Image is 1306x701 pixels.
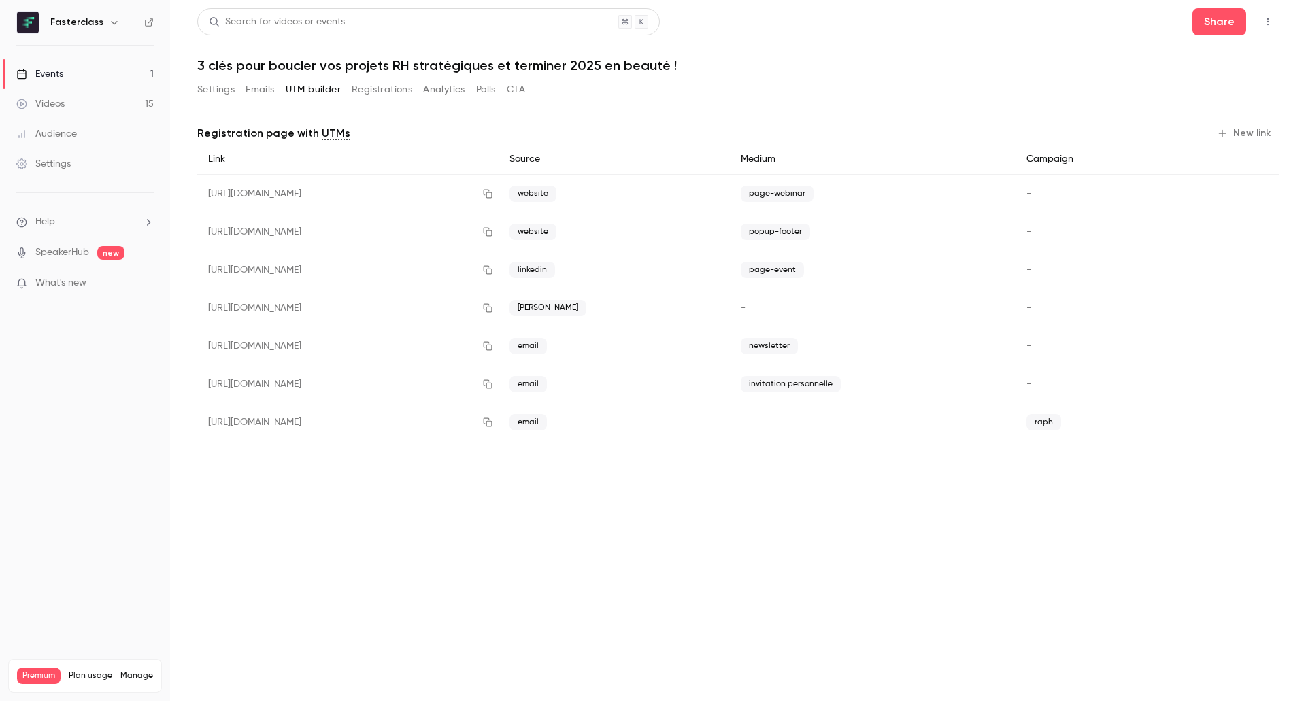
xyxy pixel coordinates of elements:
[476,79,496,101] button: Polls
[197,403,499,441] div: [URL][DOMAIN_NAME]
[197,57,1279,73] h1: 3 clés pour boucler vos projets RH stratégiques et terminer 2025 en beauté !
[1211,122,1279,144] button: New link
[499,144,730,175] div: Source
[1026,265,1031,275] span: -
[120,670,153,681] a: Manage
[741,376,841,392] span: invitation personnelle
[197,144,499,175] div: Link
[509,338,547,354] span: email
[741,224,810,240] span: popup-footer
[197,213,499,251] div: [URL][DOMAIN_NAME]
[35,245,89,260] a: SpeakerHub
[17,12,39,33] img: Fasterclass
[1192,8,1246,35] button: Share
[1026,227,1031,237] span: -
[1016,144,1177,175] div: Campaign
[16,67,63,81] div: Events
[197,365,499,403] div: [URL][DOMAIN_NAME]
[741,417,746,427] span: -
[1026,189,1031,199] span: -
[509,186,556,202] span: website
[246,79,274,101] button: Emails
[16,97,65,111] div: Videos
[423,79,465,101] button: Analytics
[322,125,350,141] a: UTMs
[17,668,61,684] span: Premium
[69,670,112,681] span: Plan usage
[197,125,350,141] p: Registration page with
[1026,414,1061,430] span: raph
[197,79,235,101] button: Settings
[509,300,586,316] span: [PERSON_NAME]
[97,246,124,260] span: new
[197,251,499,289] div: [URL][DOMAIN_NAME]
[509,224,556,240] span: website
[509,414,547,430] span: email
[509,376,547,392] span: email
[197,175,499,213] div: [URL][DOMAIN_NAME]
[741,262,804,278] span: page-event
[507,79,525,101] button: CTA
[137,277,154,290] iframe: Noticeable Trigger
[197,327,499,365] div: [URL][DOMAIN_NAME]
[741,338,798,354] span: newsletter
[35,215,55,229] span: Help
[35,276,86,290] span: What's new
[197,289,499,327] div: [URL][DOMAIN_NAME]
[509,262,555,278] span: linkedin
[16,157,71,171] div: Settings
[1026,379,1031,389] span: -
[50,16,103,29] h6: Fasterclass
[16,127,77,141] div: Audience
[741,186,814,202] span: page-webinar
[1026,341,1031,351] span: -
[741,303,746,313] span: -
[209,15,345,29] div: Search for videos or events
[286,79,341,101] button: UTM builder
[16,215,154,229] li: help-dropdown-opener
[1026,303,1031,313] span: -
[352,79,412,101] button: Registrations
[730,144,1016,175] div: Medium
